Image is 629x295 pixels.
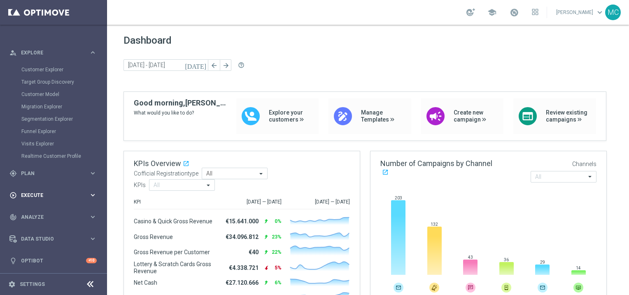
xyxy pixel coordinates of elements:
div: Explore [9,49,89,56]
a: Customer Explorer [21,66,86,73]
div: +10 [86,258,97,263]
i: keyboard_arrow_right [89,169,97,177]
i: track_changes [9,213,17,221]
i: play_circle_outline [9,192,17,199]
a: Visits Explorer [21,140,86,147]
a: Migration Explorer [21,103,86,110]
div: Customer Explorer [21,63,106,76]
button: play_circle_outline Execute keyboard_arrow_right [9,192,97,199]
a: Customer Model [21,91,86,98]
i: keyboard_arrow_right [89,49,97,56]
button: Data Studio keyboard_arrow_right [9,236,97,242]
span: school [487,8,496,17]
i: settings [8,281,16,288]
button: lightbulb Optibot +10 [9,258,97,264]
i: keyboard_arrow_right [89,191,97,199]
div: MC [605,5,621,20]
a: [PERSON_NAME]keyboard_arrow_down [555,6,605,19]
a: Settings [20,282,45,287]
div: Visits Explorer [21,138,106,150]
div: Target Group Discovery [21,76,106,88]
div: Customer Model [21,88,106,101]
span: Explore [21,50,89,55]
div: Realtime Customer Profile [21,150,106,162]
a: Optibot [21,250,86,272]
div: Segmentation Explorer [21,113,106,125]
i: keyboard_arrow_right [89,213,97,221]
div: Optibot [9,250,97,272]
button: track_changes Analyze keyboard_arrow_right [9,214,97,220]
a: Target Group Discovery [21,79,86,85]
i: lightbulb [9,257,17,265]
div: Plan [9,170,89,177]
span: Plan [21,171,89,176]
i: gps_fixed [9,170,17,177]
button: gps_fixed Plan keyboard_arrow_right [9,170,97,177]
div: Analyze [9,213,89,221]
span: Data Studio [21,236,89,241]
span: keyboard_arrow_down [595,8,604,17]
a: Segmentation Explorer [21,116,86,122]
a: Funnel Explorer [21,128,86,135]
span: Execute [21,193,89,198]
a: Realtime Customer Profile [21,153,86,159]
div: Funnel Explorer [21,125,106,138]
i: person_search [9,49,17,56]
div: Migration Explorer [21,101,106,113]
button: person_search Explore keyboard_arrow_right [9,49,97,56]
span: Analyze [21,215,89,220]
i: keyboard_arrow_right [89,235,97,243]
div: Data Studio [9,235,89,243]
div: Execute [9,192,89,199]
